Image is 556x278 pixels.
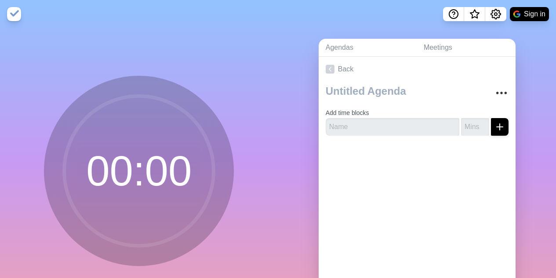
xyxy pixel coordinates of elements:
[493,84,510,102] button: More
[485,7,506,21] button: Settings
[326,118,459,136] input: Name
[513,11,520,18] img: google logo
[319,57,516,82] a: Back
[319,39,417,57] a: Agendas
[510,7,549,21] button: Sign in
[443,7,464,21] button: Help
[464,7,485,21] button: What’s new
[7,7,21,21] img: timeblocks logo
[326,109,369,116] label: Add time blocks
[461,118,489,136] input: Mins
[417,39,516,57] a: Meetings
